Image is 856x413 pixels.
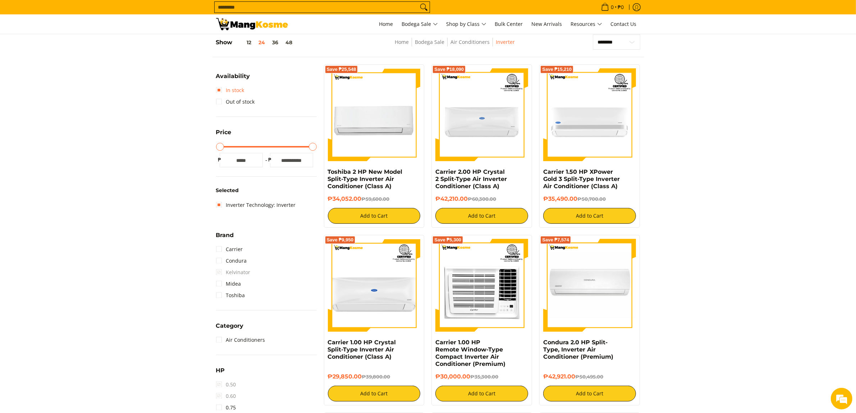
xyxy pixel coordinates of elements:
[543,208,636,224] button: Add to Cart
[443,14,490,34] a: Shop by Class
[328,373,421,380] h6: ₱29,850.00
[216,379,236,390] span: 0.50
[216,187,317,194] h6: Selected
[542,67,572,72] span: Save ₱15,210
[327,67,356,72] span: Save ₱25,548
[328,239,421,332] img: Carrier 1.00 HP Crystal Split-Type Inverter Air Conditioner (Class A)
[435,386,528,401] button: Add to Cart
[617,5,625,10] span: ₱0
[599,3,626,11] span: •
[543,373,636,380] h6: ₱42,921.00
[216,368,225,379] summary: Open
[216,156,223,163] span: ₱
[328,68,421,161] img: Toshiba 2 HP New Model Split-Type Inverter Air Conditioner (Class A)
[216,267,251,278] span: Kelvinator
[543,195,636,203] h6: ₱35,490.00
[571,20,602,29] span: Resources
[216,368,225,373] span: HP
[435,168,507,190] a: Carrier 2.00 HP Crystal 2 Split-Type Air Inverter Conditioner (Class A)
[328,168,403,190] a: Toshiba 2 HP New Model Split-Type Inverter Air Conditioner (Class A)
[42,91,99,163] span: We're online!
[607,14,640,34] a: Contact Us
[610,5,615,10] span: 0
[379,21,393,27] span: Home
[37,40,121,50] div: Chat with us now
[491,14,527,34] a: Bulk Center
[470,374,498,380] del: ₱35,300.00
[216,244,243,255] a: Carrier
[216,290,245,301] a: Toshiba
[216,232,234,244] summary: Open
[435,339,505,367] a: Carrier 1.00 HP Remote Window-Type Compact Inverter Air Conditioner (Premium)
[327,238,354,242] span: Save ₱9,950
[450,38,490,45] a: Air Conditioners
[434,238,461,242] span: Save ₱5,300
[575,374,603,380] del: ₱50,495.00
[468,196,496,202] del: ₱60,300.00
[376,14,397,34] a: Home
[216,232,234,238] span: Brand
[216,96,255,108] a: Out of stock
[216,73,250,79] span: Availability
[567,14,606,34] a: Resources
[418,2,430,13] button: Search
[434,67,464,72] span: Save ₱18,090
[346,38,564,54] nav: Breadcrumbs
[532,21,562,27] span: New Arrivals
[216,130,232,135] span: Price
[402,20,438,29] span: Bodega Sale
[543,339,613,360] a: Condura 2.0 HP Split-Type, Inverter Air Conditioner (Premium)
[528,14,566,34] a: New Arrivals
[362,374,390,380] del: ₱39,800.00
[328,195,421,203] h6: ₱34,052.00
[295,14,640,34] nav: Main Menu
[266,156,274,163] span: ₱
[216,278,241,290] a: Midea
[4,196,137,222] textarea: Type your message and hit 'Enter'
[543,386,636,401] button: Add to Cart
[282,40,296,45] button: 48
[495,21,523,27] span: Bulk Center
[542,238,569,242] span: Save ₱7,574
[233,40,255,45] button: 12
[395,38,409,45] a: Home
[435,195,528,203] h6: ₱42,210.00
[216,323,244,334] summary: Open
[269,40,282,45] button: 36
[447,20,486,29] span: Shop by Class
[216,255,247,267] a: Condura
[577,196,606,202] del: ₱50,700.00
[435,239,528,332] img: Carrier 1.00 HP Remote Window-Type Compact Inverter Air Conditioner (Premium)
[216,199,296,211] a: Inverter Technology: Inverter
[216,85,244,96] a: In stock
[216,39,296,46] h5: Show
[496,38,515,47] span: Inverter
[435,208,528,224] button: Add to Cart
[216,18,288,30] img: Bodega Sale Aircon l Mang Kosme: Home Appliances Warehouse Sale
[543,168,620,190] a: Carrier 1.50 HP XPower Gold 3 Split-Type Inverter Air Conditioner (Class A)
[543,68,636,161] img: Carrier 1.50 HP XPower Gold 3 Split-Type Inverter Air Conditioner (Class A)
[543,239,636,332] img: condura-split-type-inverter-air-conditioner-class-b-full-view-mang-kosme
[328,339,396,360] a: Carrier 1.00 HP Crystal Split-Type Inverter Air Conditioner (Class A)
[328,208,421,224] button: Add to Cart
[328,386,421,401] button: Add to Cart
[118,4,135,21] div: Minimize live chat window
[216,323,244,329] span: Category
[362,196,390,202] del: ₱59,600.00
[398,14,441,34] a: Bodega Sale
[415,38,444,45] a: Bodega Sale
[216,130,232,141] summary: Open
[216,334,265,346] a: Air Conditioners
[216,390,236,402] span: 0.60
[216,73,250,85] summary: Open
[435,373,528,380] h6: ₱30,000.00
[255,40,269,45] button: 24
[611,21,637,27] span: Contact Us
[435,68,528,161] img: Carrier 2.00 HP Crystal 2 Split-Type Air Inverter Conditioner (Class A)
